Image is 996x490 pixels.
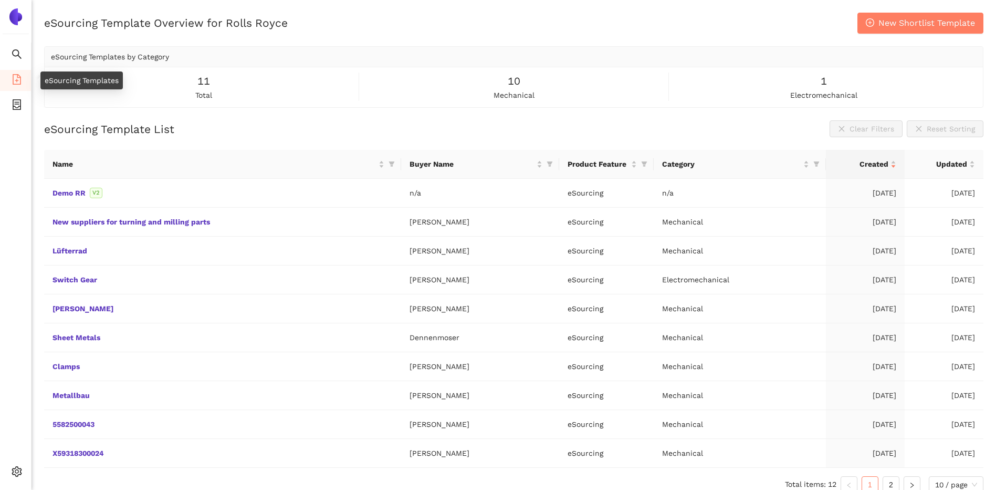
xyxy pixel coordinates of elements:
[44,15,288,30] h2: eSourcing Template Overview for Rolls Royce
[44,121,174,137] h2: eSourcing Template List
[12,70,22,91] span: file-add
[813,161,820,167] span: filter
[639,156,649,172] span: filter
[905,150,983,179] th: this column's title is Updated,this column is sortable
[790,89,857,101] span: electromechanical
[544,156,555,172] span: filter
[197,73,210,89] span: 11
[568,158,629,170] span: Product Feature
[905,323,983,352] td: [DATE]
[905,381,983,410] td: [DATE]
[907,120,983,137] button: closeReset Sorting
[654,381,826,410] td: Mechanical
[811,156,822,172] span: filter
[826,208,905,237] td: [DATE]
[12,96,22,117] span: container
[654,266,826,294] td: Electromechanical
[826,381,905,410] td: [DATE]
[654,237,826,266] td: Mechanical
[905,237,983,266] td: [DATE]
[905,208,983,237] td: [DATE]
[826,352,905,381] td: [DATE]
[654,410,826,439] td: Mechanical
[654,179,826,208] td: n/a
[53,158,376,170] span: Name
[857,13,983,34] button: plus-circleNew Shortlist Template
[905,266,983,294] td: [DATE]
[401,439,559,468] td: [PERSON_NAME]
[559,439,654,468] td: eSourcing
[654,294,826,323] td: Mechanical
[905,294,983,323] td: [DATE]
[826,266,905,294] td: [DATE]
[905,179,983,208] td: [DATE]
[846,482,852,488] span: left
[401,323,559,352] td: Dennenmoser
[401,294,559,323] td: [PERSON_NAME]
[821,73,827,89] span: 1
[547,161,553,167] span: filter
[559,381,654,410] td: eSourcing
[559,208,654,237] td: eSourcing
[508,73,520,89] span: 10
[401,410,559,439] td: [PERSON_NAME]
[559,352,654,381] td: eSourcing
[401,237,559,266] td: [PERSON_NAME]
[44,150,401,179] th: this column's title is Name,this column is sortable
[401,179,559,208] td: n/a
[654,208,826,237] td: Mechanical
[401,352,559,381] td: [PERSON_NAME]
[654,439,826,468] td: Mechanical
[401,381,559,410] td: [PERSON_NAME]
[7,8,24,25] img: Logo
[878,16,975,29] span: New Shortlist Template
[410,158,534,170] span: Buyer Name
[834,158,888,170] span: Created
[401,266,559,294] td: [PERSON_NAME]
[905,439,983,468] td: [DATE]
[654,150,826,179] th: this column's title is Category,this column is sortable
[641,161,647,167] span: filter
[195,89,212,101] span: total
[401,208,559,237] td: [PERSON_NAME]
[559,323,654,352] td: eSourcing
[12,45,22,66] span: search
[826,294,905,323] td: [DATE]
[913,158,967,170] span: Updated
[559,150,654,179] th: this column's title is Product Feature,this column is sortable
[826,323,905,352] td: [DATE]
[826,237,905,266] td: [DATE]
[12,463,22,484] span: setting
[826,439,905,468] td: [DATE]
[494,89,534,101] span: mechanical
[905,410,983,439] td: [DATE]
[559,410,654,439] td: eSourcing
[826,410,905,439] td: [DATE]
[559,294,654,323] td: eSourcing
[559,179,654,208] td: eSourcing
[40,72,123,89] div: eSourcing Templates
[559,237,654,266] td: eSourcing
[389,161,395,167] span: filter
[830,120,903,137] button: closeClear Filters
[51,53,169,61] span: eSourcing Templates by Category
[662,158,801,170] span: Category
[401,150,559,179] th: this column's title is Buyer Name,this column is sortable
[866,18,874,28] span: plus-circle
[905,352,983,381] td: [DATE]
[909,482,915,488] span: right
[386,156,397,172] span: filter
[559,266,654,294] td: eSourcing
[90,188,102,198] span: V2
[654,323,826,352] td: Mechanical
[826,179,905,208] td: [DATE]
[654,352,826,381] td: Mechanical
